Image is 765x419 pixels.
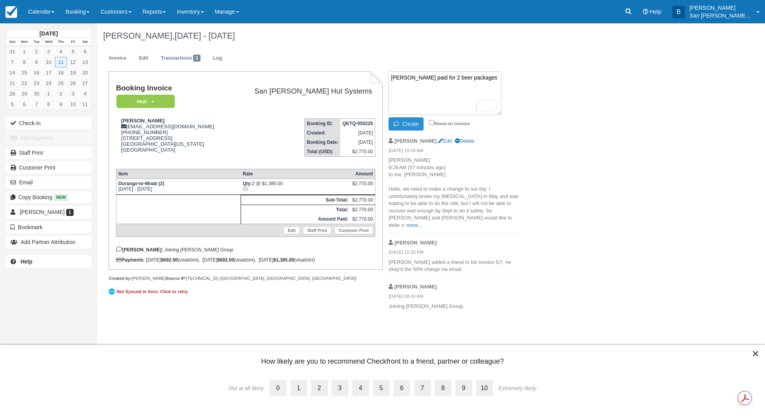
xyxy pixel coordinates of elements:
small: 6564 [304,258,313,262]
a: 18 [55,67,67,78]
th: Total (USD): [305,147,341,157]
button: Check-in [6,117,91,129]
strong: $1,385.00 [273,257,294,263]
small: 6564 [188,258,197,262]
a: 6 [79,46,91,57]
a: 1 [18,46,30,57]
label: 8 [435,380,452,396]
a: 10 [67,99,79,110]
strong: [PERSON_NAME]: [116,247,163,253]
a: Invoice [103,51,132,66]
a: 9 [55,99,67,110]
th: Amount [350,169,375,179]
div: : [DATE] (visa ), [DATE] (visa ), [DATE] (visa ) [116,257,375,263]
a: Not Synced in Xero. Click to retry. [109,287,190,296]
strong: Source IP: [166,276,186,281]
a: 28 [6,88,18,99]
img: checkfront-main-nav-mini-logo.png [5,6,17,18]
em: [DATE] 09:42 AM [389,293,520,302]
a: 20 [79,67,91,78]
th: Wed [42,38,55,46]
a: 14 [6,67,18,78]
a: 22 [18,78,30,88]
a: 3 [67,88,79,99]
a: Staff Print [303,226,331,234]
a: Transactions [155,51,206,66]
a: 11 [55,57,67,67]
em: [DATE] 12:20 PM [389,249,520,258]
h1: Booking Invoice [116,84,230,92]
span: [PERSON_NAME] [20,209,65,215]
td: $2,770.00 [340,147,375,157]
th: Amount Paid: [241,214,350,224]
p: [PERSON_NAME] 9:26 AM (57 minutes ago) to me, [PERSON_NAME] Hello, we need to make a change to ou... [389,157,520,229]
button: Copy Booking [6,191,91,203]
label: Show on invoice [429,121,470,126]
th: Sat [79,38,91,46]
td: $2,770.00 [350,195,375,205]
a: 8 [42,99,55,110]
th: Sun [6,38,18,46]
span: New [54,194,68,201]
label: 10 [476,380,493,396]
a: 2 [55,88,67,99]
label: 6 [394,380,410,396]
strong: Qty [243,181,252,186]
label: 7 [414,380,431,396]
a: Staff Print [6,147,91,159]
a: 6 [18,99,30,110]
a: 1 [42,88,55,99]
td: [DATE] [340,138,375,147]
a: 3 [42,46,55,57]
a: 12 [67,57,79,67]
td: [DATE] [340,128,375,138]
strong: [PERSON_NAME] [394,138,437,144]
th: Thu [55,38,67,46]
span: Help [650,9,661,15]
a: Edit [438,138,452,144]
a: 4 [79,88,91,99]
th: Sub-Total: [241,195,350,205]
em: [DATE] 10:24 AM [389,147,520,156]
a: 31 [6,46,18,57]
div: [PERSON_NAME] [TECHNICAL_ID] ([GEOGRAPHIC_DATA], [GEOGRAPHIC_DATA], [GEOGRAPHIC_DATA]) [109,276,382,281]
a: 10 [42,57,55,67]
td: $2,770.00 [350,214,375,224]
a: 5 [6,99,18,110]
div: $2,770.00 [352,181,373,193]
a: 30 [30,88,42,99]
label: 4 [352,380,369,396]
a: 2 [30,46,42,57]
strong: Payments [116,257,144,263]
a: Customer Print [6,161,91,174]
p: Joining [PERSON_NAME] Group. [389,303,520,310]
a: Edit [283,226,300,234]
a: 19 [67,67,79,78]
a: 7 [6,57,18,67]
span: 3 [193,55,200,62]
h2: San [PERSON_NAME] Hut Systems [234,87,372,95]
strong: Created by: [109,276,132,281]
div: [EMAIL_ADDRESS][DOMAIN_NAME] [PHONE_NUMBER] [STREET_ADDRESS] [GEOGRAPHIC_DATA][US_STATE] [GEOGRAP... [116,118,230,163]
div: Extremely likely [499,385,536,391]
button: Add Payment [6,132,91,144]
a: 5 [67,46,79,57]
p: San [PERSON_NAME] Hut Systems [689,12,752,19]
th: Created: [305,128,341,138]
a: more... [406,222,422,228]
a: 23 [30,78,42,88]
h1: [PERSON_NAME], [103,31,665,41]
strong: [PERSON_NAME] [394,284,437,290]
button: Bookmark [6,221,91,233]
b: Help [21,258,32,265]
a: 24 [42,78,55,88]
label: 0 [270,380,287,396]
p: [PERSON_NAME] [689,4,752,12]
span: [DATE] - [DATE] [174,31,235,41]
th: Rate [241,169,350,179]
div: Not at all likely [229,385,264,391]
strong: [PERSON_NAME] [121,118,165,124]
div: How likely are you to recommend Checkfront to a friend, partner or colleague? [12,357,753,370]
a: Delete [455,138,474,144]
strong: [PERSON_NAME] [394,240,437,246]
